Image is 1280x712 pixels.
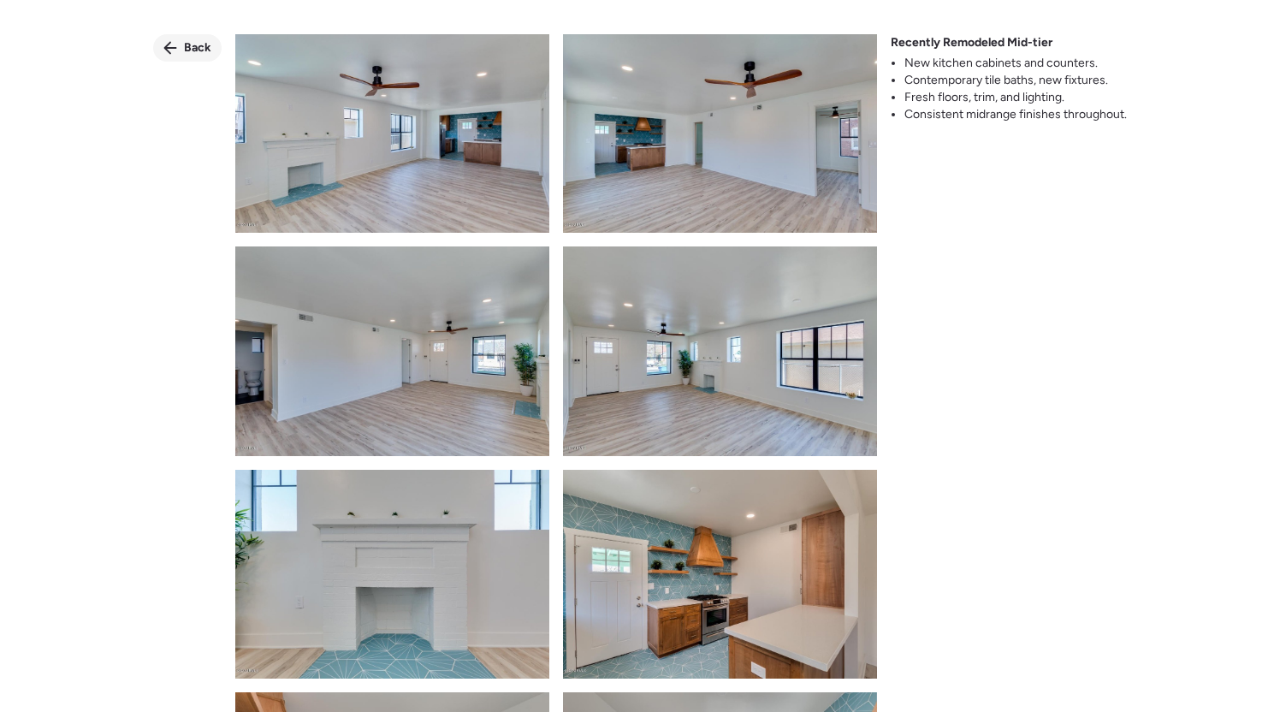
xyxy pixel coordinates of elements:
img: product [563,470,877,679]
li: Fresh floors, trim, and lighting. [904,89,1127,106]
img: product [563,246,877,456]
img: product [563,23,877,233]
img: product [235,23,549,233]
img: product [235,470,549,679]
li: Contemporary tile baths, new fixtures. [904,72,1127,89]
span: Back [184,39,211,56]
li: Consistent midrange finishes throughout. [904,106,1127,123]
li: New kitchen cabinets and counters. [904,55,1127,72]
img: product [235,246,549,456]
span: Recently Remodeled Mid-tier [891,34,1052,51]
